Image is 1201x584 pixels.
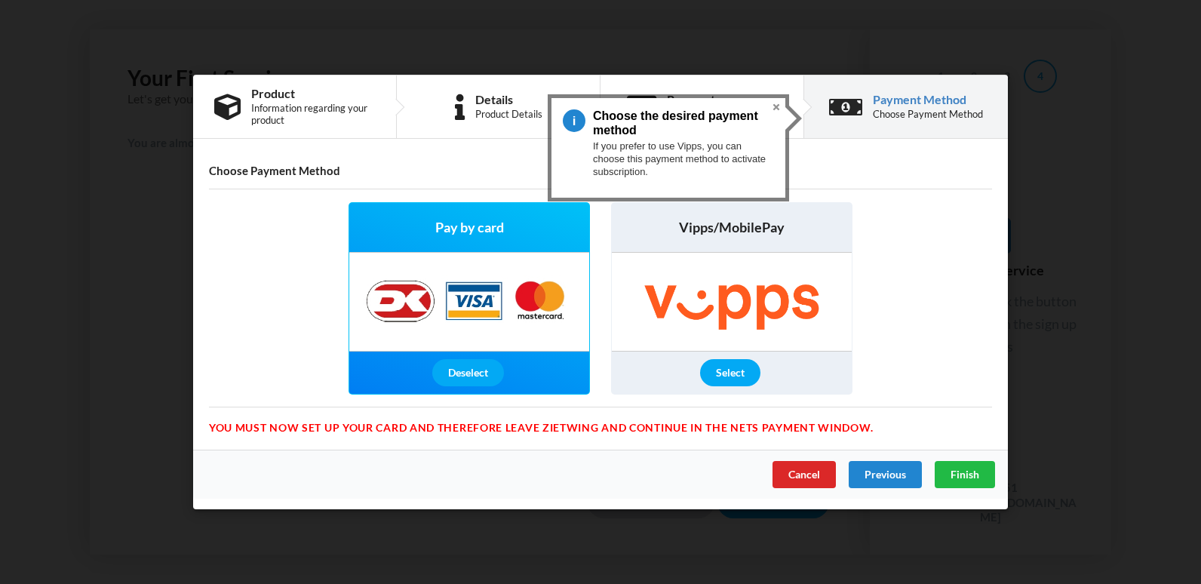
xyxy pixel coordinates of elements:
h3: Choose the desired payment method [593,109,763,137]
div: Previous [849,461,922,488]
span: 4 [563,109,593,132]
div: You must now set up your card and therefore leave Zietwing and continue in the Nets payment window. [209,407,992,423]
div: If you prefer to use Vipps, you can choose this payment method to activate subscription. [593,134,774,178]
div: Cancel [773,461,836,488]
div: Deselect [432,359,504,386]
img: Nets [351,253,588,351]
div: Payment Method [873,94,983,106]
button: Close [767,98,785,116]
h4: Choose Payment Method [209,164,992,178]
div: Details [475,94,542,106]
img: Vipps/MobilePay [612,253,852,351]
span: Finish [951,468,979,481]
div: Information regarding your product [251,102,375,126]
div: Choose Payment Method [873,108,983,120]
div: Product [251,88,375,100]
div: Product Details [475,108,542,120]
div: Select [700,359,760,386]
span: Pay by card [435,218,504,237]
span: Vipps/MobilePay [679,218,785,237]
